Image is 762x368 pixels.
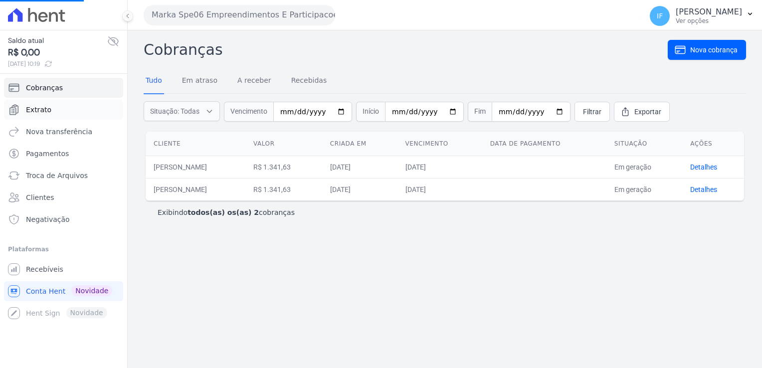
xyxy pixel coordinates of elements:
span: Pagamentos [26,149,69,159]
span: Recebíveis [26,264,63,274]
th: Valor [245,132,322,156]
span: R$ 0,00 [8,46,107,59]
a: Em atraso [180,68,219,94]
nav: Sidebar [8,78,119,323]
span: Início [356,102,385,122]
span: Vencimento [224,102,273,122]
span: Saldo atual [8,35,107,46]
a: Cobranças [4,78,123,98]
button: Marka Spe06 Empreendimentos E Participacoes LTDA [144,5,335,25]
b: todos(as) os(as) 2 [188,208,259,216]
a: Extrato [4,100,123,120]
td: [DATE] [397,156,482,178]
td: R$ 1.341,63 [245,156,322,178]
span: Troca de Arquivos [26,171,88,181]
p: [PERSON_NAME] [676,7,742,17]
th: Cliente [146,132,245,156]
td: [PERSON_NAME] [146,178,245,200]
span: Clientes [26,192,54,202]
th: Data de pagamento [482,132,606,156]
span: Exportar [634,107,661,117]
p: Exibindo cobranças [158,207,295,217]
a: Tudo [144,68,164,94]
span: IF [657,12,663,19]
a: Nova cobrança [668,40,746,60]
span: Nova transferência [26,127,92,137]
a: Recebíveis [4,259,123,279]
td: [DATE] [322,156,397,178]
a: Detalhes [690,185,717,193]
th: Ações [682,132,744,156]
a: Troca de Arquivos [4,166,123,185]
h2: Cobranças [144,38,668,61]
span: Negativação [26,214,70,224]
span: Fim [468,102,492,122]
a: Negativação [4,209,123,229]
button: Situação: Todas [144,101,220,121]
p: Ver opções [676,17,742,25]
td: Em geração [606,156,682,178]
a: Exportar [614,102,670,122]
a: Detalhes [690,163,717,171]
th: Criada em [322,132,397,156]
a: Recebidas [289,68,329,94]
span: Filtrar [583,107,601,117]
th: Vencimento [397,132,482,156]
td: R$ 1.341,63 [245,178,322,200]
a: A receber [235,68,273,94]
td: Em geração [606,178,682,200]
a: Clientes [4,187,123,207]
td: [DATE] [322,178,397,200]
td: [PERSON_NAME] [146,156,245,178]
span: Novidade [71,285,112,296]
span: Cobranças [26,83,63,93]
a: Conta Hent Novidade [4,281,123,301]
button: IF [PERSON_NAME] Ver opções [642,2,762,30]
a: Nova transferência [4,122,123,142]
div: Plataformas [8,243,119,255]
th: Situação [606,132,682,156]
td: [DATE] [397,178,482,200]
span: Conta Hent [26,286,65,296]
a: Pagamentos [4,144,123,164]
span: Extrato [26,105,51,115]
span: Situação: Todas [150,106,199,116]
a: Filtrar [574,102,610,122]
span: Nova cobrança [690,45,738,55]
span: [DATE] 10:19 [8,59,107,68]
